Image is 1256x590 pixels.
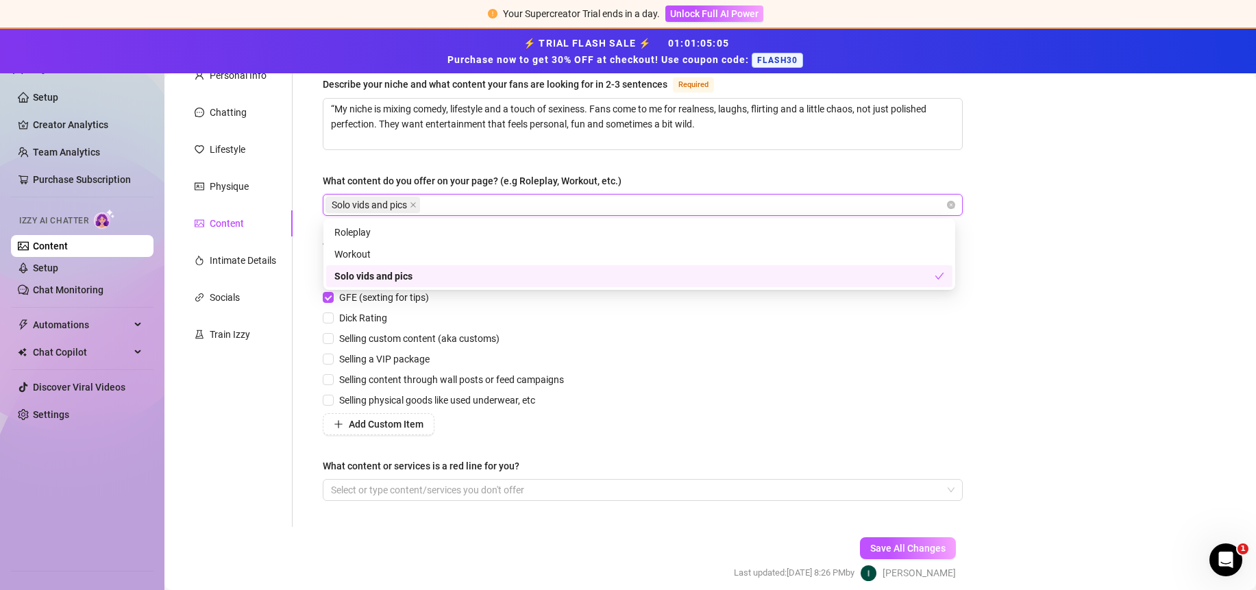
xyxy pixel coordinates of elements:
span: link [195,293,204,302]
a: Content [33,241,68,251]
div: Chatting [210,105,247,120]
div: What content or services is a red line for you? [323,458,519,474]
strong: ⚡ TRIAL FLASH SALE ⚡ [447,38,809,65]
label: What content or services is a red line for you? [323,458,529,474]
span: Solo vids and pics [325,197,420,213]
span: Izzy AI Chatter [19,214,88,228]
span: heart [195,145,204,154]
input: What content do you offer on your page? (e.g Roleplay, Workout, etc.) [423,197,426,213]
span: What services do you offer to fans? Requests for services not selected will be declined by the ag... [323,241,618,282]
a: Team Analytics [33,147,100,158]
span: 1 [1237,543,1248,554]
span: Your Supercreator Trial ends in a day. [503,8,660,19]
span: close-circle [947,201,955,209]
div: Socials [210,290,240,305]
textarea: Describe your niche and what content your fans are looking for in 2-3 sentences [323,99,962,149]
button: Save All Changes [860,537,956,559]
span: Last updated: [DATE] 8:26 PM by [734,566,854,580]
a: Discover Viral Videos [33,382,125,393]
a: Setup [33,262,58,273]
strong: Purchase now to get 30% OFF at checkout! Use coupon code: [447,54,752,65]
span: FLASH30 [752,53,803,68]
span: idcard [195,182,204,191]
a: Chat Monitoring [33,284,103,295]
span: [PERSON_NAME] [883,565,956,580]
input: What content or services is a red line for you? [331,482,334,498]
span: Dick Rating [334,310,393,325]
div: Describe your niche and what content your fans are looking for in 2-3 sentences [323,77,667,92]
span: Add Custom Item [349,419,423,430]
span: Selling physical goods like used underwear, etc [334,393,541,408]
div: Workout [326,243,952,265]
div: Workout [334,247,944,262]
span: Unlock Full AI Power [670,8,759,19]
span: Solo vids and pics [332,197,407,212]
span: user [195,71,204,80]
img: AI Chatter [94,209,115,229]
span: Selling custom content (aka customs) [334,331,505,346]
div: Solo vids and pics [334,269,935,284]
div: Solo vids and pics [326,265,952,287]
img: Irene [861,565,876,581]
img: Chat Copilot [18,347,27,357]
span: experiment [195,330,204,339]
span: exclamation-circle [488,9,497,19]
span: check [935,271,944,281]
a: Purchase Subscription [33,169,143,190]
div: Personal Info [210,68,267,83]
div: Roleplay [334,225,944,240]
button: Unlock Full AI Power [665,5,763,22]
span: plus [334,419,343,429]
a: Unlock Full AI Power [665,8,763,19]
div: Lifestyle [210,142,245,157]
span: Save All Changes [870,543,946,554]
div: Physique [210,179,249,194]
div: Train Izzy [210,327,250,342]
div: Content [210,216,244,231]
span: 01 : 01 : 05 : 05 [668,38,729,49]
div: Intimate Details [210,253,276,268]
span: Selling a VIP package [334,352,435,367]
label: What content do you offer on your page? (e.g Roleplay, Workout, etc.) [323,173,631,188]
span: message [195,108,204,117]
iframe: Intercom live chat [1209,543,1242,576]
span: Required [673,77,714,93]
a: Settings [33,409,69,420]
label: Describe your niche and what content your fans are looking for in 2-3 sentences [323,76,729,93]
span: GFE (sexting for tips) [334,290,434,305]
span: Automations [33,314,130,336]
span: Chat Copilot [33,341,130,363]
a: Setup [33,92,58,103]
a: Creator Analytics [33,114,143,136]
span: picture [195,219,204,228]
span: fire [195,256,204,265]
div: What content do you offer on your page? (e.g Roleplay, Workout, etc.) [323,173,621,188]
span: close [410,201,417,208]
div: Roleplay [326,221,952,243]
span: Selling content through wall posts or feed campaigns [334,372,569,387]
span: thunderbolt [18,319,29,330]
button: Add Custom Item [323,413,434,435]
